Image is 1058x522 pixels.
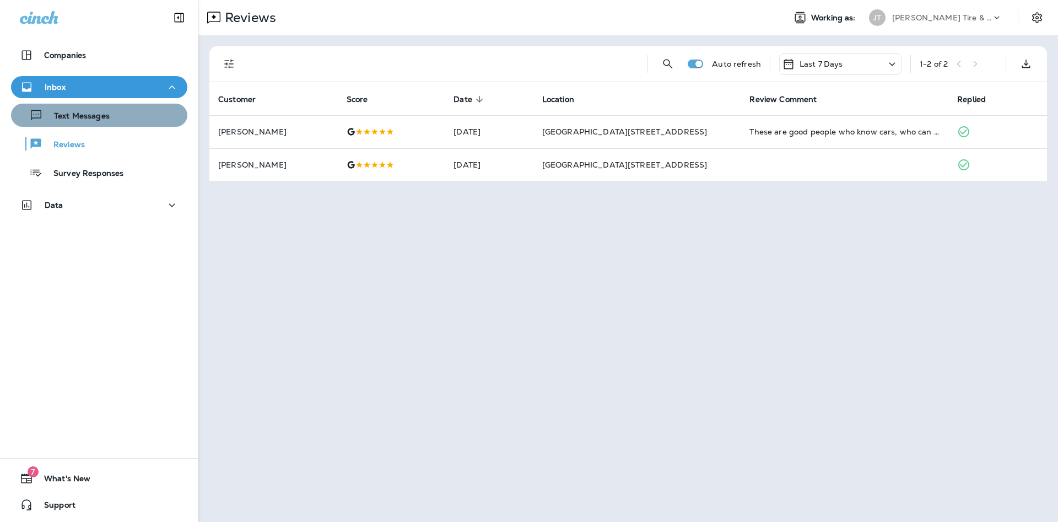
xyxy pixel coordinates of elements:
[869,9,886,26] div: JT
[892,13,991,22] p: [PERSON_NAME] Tire & Auto
[45,83,66,92] p: Inbox
[800,60,843,68] p: Last 7 Days
[28,466,39,477] span: 7
[1015,53,1037,75] button: Export as CSV
[220,9,276,26] p: Reviews
[749,94,831,104] span: Review Comment
[218,94,270,104] span: Customer
[454,94,487,104] span: Date
[920,60,948,68] div: 1 - 2 of 2
[957,95,986,104] span: Replied
[445,148,533,181] td: [DATE]
[454,95,472,104] span: Date
[542,127,708,137] span: [GEOGRAPHIC_DATA][STREET_ADDRESS]
[542,95,574,104] span: Location
[657,53,679,75] button: Search Reviews
[33,474,90,487] span: What's New
[218,160,329,169] p: [PERSON_NAME]
[218,127,329,136] p: [PERSON_NAME]
[542,94,589,104] span: Location
[11,194,187,216] button: Data
[957,94,1000,104] span: Replied
[347,95,368,104] span: Score
[45,201,63,209] p: Data
[712,60,761,68] p: Auto refresh
[11,467,187,489] button: 7What's New
[11,494,187,516] button: Support
[42,140,85,150] p: Reviews
[11,76,187,98] button: Inbox
[445,115,533,148] td: [DATE]
[11,132,187,155] button: Reviews
[43,111,110,122] p: Text Messages
[164,7,195,29] button: Collapse Sidebar
[42,169,123,179] p: Survey Responses
[11,161,187,184] button: Survey Responses
[811,13,858,23] span: Working as:
[542,160,708,170] span: [GEOGRAPHIC_DATA][STREET_ADDRESS]
[749,95,817,104] span: Review Comment
[218,95,256,104] span: Customer
[33,501,75,514] span: Support
[749,126,940,137] div: These are good people who know cars, who can find and isolate problems, and can repair them seaso...
[11,104,187,127] button: Text Messages
[11,44,187,66] button: Companies
[1027,8,1047,28] button: Settings
[44,51,86,60] p: Companies
[347,94,382,104] span: Score
[218,53,240,75] button: Filters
